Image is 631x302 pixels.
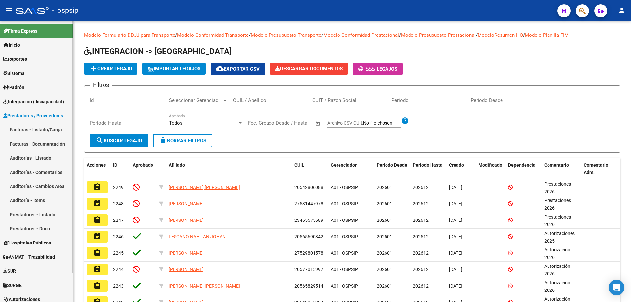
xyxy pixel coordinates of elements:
[87,162,106,168] span: Acciones
[113,267,124,272] span: 2244
[3,282,22,289] span: SURGE
[113,283,124,289] span: 2243
[93,282,101,290] mat-icon: assignment
[169,267,204,272] span: [PERSON_NAME]
[294,267,323,272] span: 20577015997
[508,162,536,168] span: Dependencia
[281,120,313,126] input: Fecha fin
[413,162,443,168] span: Periodo Hasta
[169,283,240,289] span: [PERSON_NAME] [PERSON_NAME]
[52,3,78,18] span: - ospsip
[294,162,304,168] span: CUIL
[478,32,523,38] a: ModeloResumen HC
[377,234,392,239] span: 202501
[377,162,407,168] span: Periodo Desde
[413,283,429,289] span: 202612
[216,66,260,72] span: Exportar CSV
[130,158,156,180] datatable-header-cell: Aprobado
[248,120,275,126] input: Fecha inicio
[544,247,570,260] span: Autorización 2026
[377,250,392,256] span: 202601
[544,214,571,227] span: Prestaciones 2026
[113,201,124,206] span: 2248
[331,250,358,256] span: A01 - OSPSIP
[113,218,124,223] span: 2247
[377,283,392,289] span: 202601
[3,267,16,275] span: SUR
[479,162,502,168] span: Modificado
[401,117,409,125] mat-icon: help
[169,185,240,190] span: [PERSON_NAME] [PERSON_NAME]
[449,185,462,190] span: [DATE]
[84,63,137,75] button: Crear Legajo
[328,158,374,180] datatable-header-cell: Gerenciador
[113,234,124,239] span: 2246
[449,218,462,223] span: [DATE]
[584,162,608,175] span: Comentario Adm.
[93,199,101,207] mat-icon: assignment
[544,162,569,168] span: Comentario
[93,232,101,240] mat-icon: assignment
[90,134,148,147] button: Buscar Legajo
[113,185,124,190] span: 2249
[544,181,571,194] span: Prestaciones 2026
[251,32,321,38] a: Modelo Presupuesto Transporte
[292,158,328,180] datatable-header-cell: CUIL
[169,234,226,239] span: LESCANO NAHITAN JOHAN
[169,97,222,103] span: Seleccionar Gerenciador
[5,6,13,14] mat-icon: menu
[413,250,429,256] span: 202612
[377,201,392,206] span: 202601
[96,138,142,144] span: Buscar Legajo
[315,120,322,127] button: Open calendar
[377,267,392,272] span: 202601
[331,234,358,239] span: A01 - OSPSIP
[294,218,323,223] span: 23465575689
[84,158,110,180] datatable-header-cell: Acciones
[544,264,570,276] span: Autorización 2026
[93,183,101,191] mat-icon: assignment
[581,158,620,180] datatable-header-cell: Comentario Adm.
[3,112,63,119] span: Prestadores / Proveedores
[294,234,323,239] span: 20565690842
[331,162,357,168] span: Gerenciador
[353,63,403,75] button: -Legajos
[446,158,476,180] datatable-header-cell: Creado
[413,201,429,206] span: 202612
[211,63,265,75] button: Exportar CSV
[275,66,343,72] span: Descargar Documentos
[96,136,104,144] mat-icon: search
[618,6,626,14] mat-icon: person
[449,201,462,206] span: [DATE]
[84,47,232,56] span: INTEGRACION -> [GEOGRAPHIC_DATA]
[544,231,575,244] span: Autorizaciones 2025
[169,201,204,206] span: [PERSON_NAME]
[377,185,392,190] span: 202601
[476,158,505,180] datatable-header-cell: Modificado
[294,283,323,289] span: 20565829514
[153,134,212,147] button: Borrar Filtros
[505,158,542,180] datatable-header-cell: Dependencia
[3,41,20,49] span: Inicio
[159,136,167,144] mat-icon: delete
[113,162,117,168] span: ID
[3,27,37,35] span: Firma Express
[169,120,183,126] span: Todos
[159,138,206,144] span: Borrar Filtros
[358,66,377,72] span: -
[93,216,101,224] mat-icon: assignment
[89,64,97,72] mat-icon: add
[331,201,358,206] span: A01 - OSPSIP
[413,234,429,239] span: 202512
[449,267,462,272] span: [DATE]
[3,239,51,246] span: Hospitales Públicos
[449,162,464,168] span: Creado
[84,32,175,38] a: Modelo Formulario DDJJ para Transporte
[331,267,358,272] span: A01 - OSPSIP
[3,70,25,77] span: Sistema
[270,63,348,75] button: Descargar Documentos
[3,253,55,261] span: ANMAT - Trazabilidad
[525,32,569,38] a: Modelo Planilla FIM
[90,81,112,90] h3: Filtros
[323,32,399,38] a: Modelo Conformidad Prestacional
